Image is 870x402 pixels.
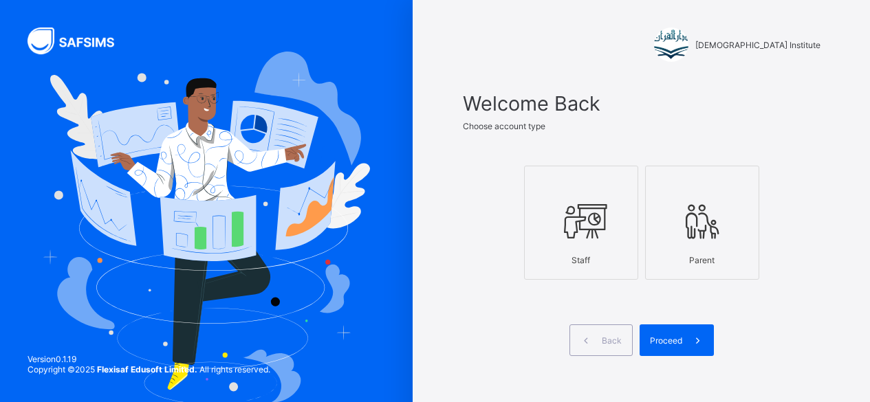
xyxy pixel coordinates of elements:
[28,354,270,364] span: Version 0.1.19
[653,248,752,272] div: Parent
[463,91,820,115] span: Welcome Back
[463,121,545,131] span: Choose account type
[532,248,631,272] div: Staff
[695,40,820,50] span: [DEMOGRAPHIC_DATA] Institute
[602,335,622,346] span: Back
[28,27,131,54] img: SAFSIMS Logo
[97,364,197,375] strong: Flexisaf Edusoft Limited.
[650,335,682,346] span: Proceed
[28,364,270,375] span: Copyright © 2025 All rights reserved.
